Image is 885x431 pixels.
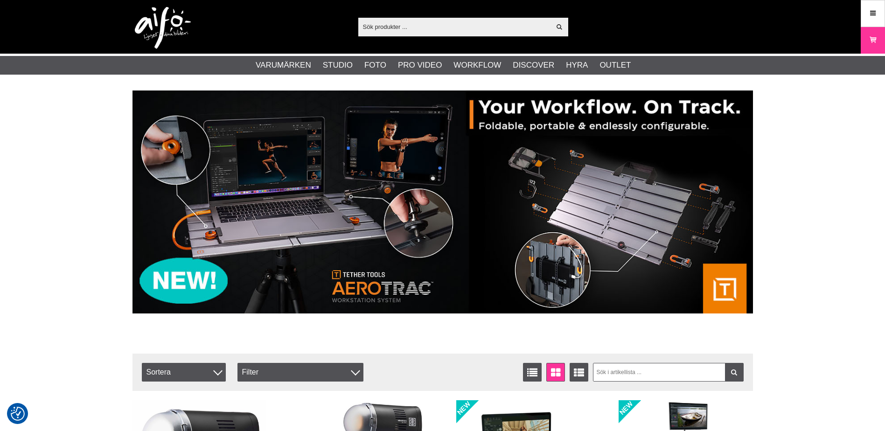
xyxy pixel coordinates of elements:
[599,59,631,71] a: Outlet
[11,407,25,421] img: Revisit consent button
[566,59,588,71] a: Hyra
[237,363,363,382] div: Filter
[256,59,311,71] a: Varumärken
[570,363,588,382] a: Utökad listvisning
[358,20,551,34] input: Sök produkter ...
[453,59,501,71] a: Workflow
[135,7,191,49] img: logo.png
[513,59,554,71] a: Discover
[523,363,542,382] a: Listvisning
[323,59,353,71] a: Studio
[364,59,386,71] a: Foto
[725,363,744,382] a: Filtrera
[398,59,442,71] a: Pro Video
[142,363,226,382] span: Sortera
[11,405,25,422] button: Samtyckesinställningar
[593,363,744,382] input: Sök i artikellista ...
[132,90,753,313] img: Annons:007 banner-header-aerotrac-1390x500.jpg
[546,363,565,382] a: Fönstervisning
